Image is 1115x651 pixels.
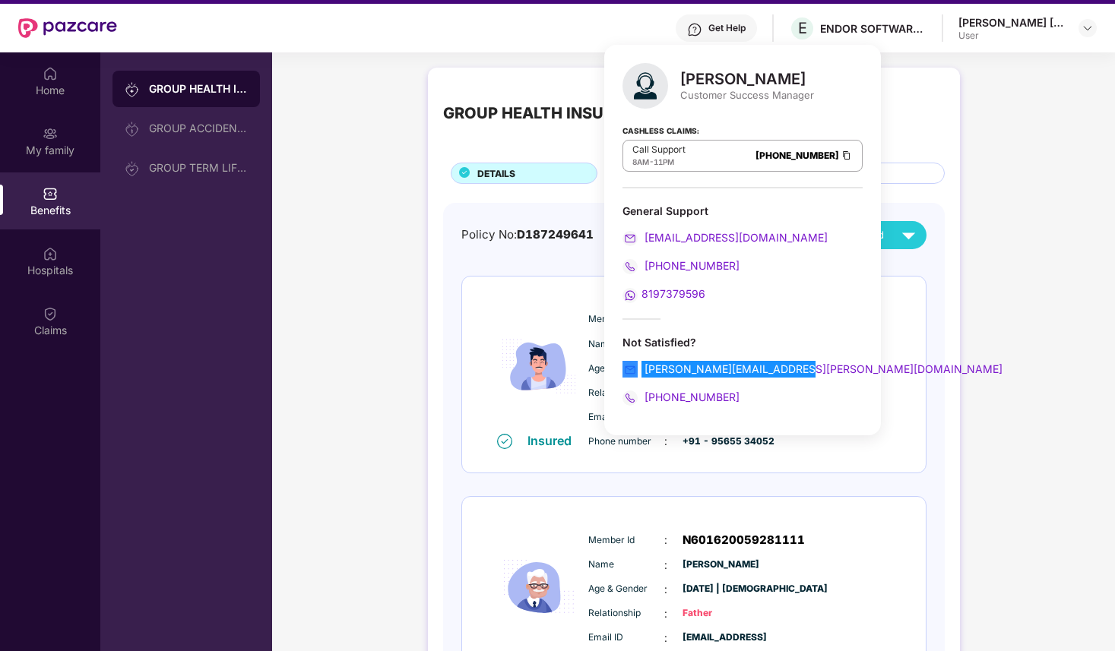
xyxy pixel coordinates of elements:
[622,335,863,349] div: Not Satisfied?
[632,144,686,156] p: Call Support
[664,532,667,548] span: :
[664,433,667,450] span: :
[588,362,664,376] span: Age & Gender
[687,22,702,37] img: svg+xml;base64,PHN2ZyBpZD0iSGVscC0zMngzMiIgeG1sbnM9Imh0dHA6Ly93d3cudzMub3JnLzIwMDAvc3ZnIiB3aWR0aD...
[149,122,248,134] div: GROUP ACCIDENTAL INSURANCE
[622,231,638,246] img: svg+xml;base64,PHN2ZyB4bWxucz0iaHR0cDovL3d3dy53My5vcmcvMjAwMC9zdmciIHdpZHRoPSIyMCIgaGVpZ2h0PSIyMC...
[43,246,58,261] img: svg+xml;base64,PHN2ZyBpZD0iSG9zcGl0YWxzIiB4bWxucz0iaHR0cDovL3d3dy53My5vcmcvMjAwMC9zdmciIHdpZHRoPS...
[18,18,117,38] img: New Pazcare Logo
[622,335,863,406] div: Not Satisfied?
[958,15,1065,30] div: [PERSON_NAME] [PERSON_NAME]
[43,66,58,81] img: svg+xml;base64,PHN2ZyBpZD0iSG9tZSIgeG1sbnM9Imh0dHA6Ly93d3cudzMub3JnLzIwMDAvc3ZnIiB3aWR0aD0iMjAiIG...
[588,533,664,548] span: Member Id
[43,186,58,201] img: svg+xml;base64,PHN2ZyBpZD0iQmVuZWZpdHMiIHhtbG5zPSJodHRwOi8vd3d3LnczLm9yZy8yMDAwL3N2ZyIgd2lkdGg9Ij...
[683,435,759,449] span: +91 - 95655 34052
[43,306,58,321] img: svg+xml;base64,PHN2ZyBpZD0iQ2xhaW0iIHhtbG5zPSJodHRwOi8vd3d3LnczLm9yZy8yMDAwL3N2ZyIgd2lkdGg9IjIwIi...
[588,606,664,621] span: Relationship
[622,259,638,274] img: svg+xml;base64,PHN2ZyB4bWxucz0iaHR0cDovL3d3dy53My5vcmcvMjAwMC9zdmciIHdpZHRoPSIyMCIgaGVpZ2h0PSIyMC...
[1082,22,1094,34] img: svg+xml;base64,PHN2ZyBpZD0iRHJvcGRvd24tMzJ4MzIiIHhtbG5zPSJodHRwOi8vd3d3LnczLm9yZy8yMDAwL3N2ZyIgd2...
[588,386,664,400] span: Relationship
[588,558,664,572] span: Name
[683,531,805,549] span: N601620059281111
[641,259,740,272] span: [PHONE_NUMBER]
[622,362,638,378] img: svg+xml;base64,PHN2ZyB4bWxucz0iaHR0cDovL3d3dy53My5vcmcvMjAwMC9zdmciIHdpZHRoPSIyMCIgaGVpZ2h0PSIyMC...
[664,581,667,598] span: :
[683,558,759,572] span: [PERSON_NAME]
[517,227,594,242] span: D187249641
[641,231,828,244] span: [EMAIL_ADDRESS][DOMAIN_NAME]
[798,19,807,37] span: E
[841,149,853,162] img: Clipboard Icon
[588,312,664,327] span: Member Id
[588,337,664,352] span: Name
[477,166,515,181] span: DETAILS
[588,435,664,449] span: Phone number
[125,161,140,176] img: svg+xml;base64,PHN2ZyB3aWR0aD0iMjAiIGhlaWdodD0iMjAiIHZpZXdCb3g9IjAgMCAyMCAyMCIgZmlsbD0ibm9uZSIgeG...
[588,582,664,596] span: Age & Gender
[641,362,1003,375] span: [PERSON_NAME][EMAIL_ADDRESS][PERSON_NAME][DOMAIN_NAME]
[622,390,740,403] a: [PHONE_NUMBER]
[680,70,814,88] div: [PERSON_NAME]
[622,390,638,406] img: svg+xml;base64,PHN2ZyB4bWxucz0iaHR0cDovL3d3dy53My5vcmcvMjAwMC9zdmciIHdpZHRoPSIyMCIgaGVpZ2h0PSIyMC...
[622,231,828,244] a: [EMAIL_ADDRESS][DOMAIN_NAME]
[632,156,686,168] div: -
[654,157,674,166] span: 11PM
[708,22,746,34] div: Get Help
[820,21,927,36] div: ENDOR SOFTWARE PRIVATE LIMITED
[895,222,922,248] img: svg+xml;base64,PHN2ZyB4bWxucz0iaHR0cDovL3d3dy53My5vcmcvMjAwMC9zdmciIHZpZXdCb3g9IjAgMCAyNCAyNCIgd2...
[588,630,664,645] span: Email ID
[527,433,581,448] div: Insured
[680,88,814,102] div: Customer Success Manager
[683,582,759,596] span: [DATE] | [DEMOGRAPHIC_DATA]
[497,434,512,449] img: svg+xml;base64,PHN2ZyB4bWxucz0iaHR0cDovL3d3dy53My5vcmcvMjAwMC9zdmciIHdpZHRoPSIxNiIgaGVpZ2h0PSIxNi...
[125,122,140,137] img: svg+xml;base64,PHN2ZyB3aWR0aD0iMjAiIGhlaWdodD0iMjAiIHZpZXdCb3g9IjAgMCAyMCAyMCIgZmlsbD0ibm9uZSIgeG...
[43,126,58,141] img: svg+xml;base64,PHN2ZyB3aWR0aD0iMjAiIGhlaWdodD0iMjAiIHZpZXdCb3g9IjAgMCAyMCAyMCIgZmlsbD0ibm9uZSIgeG...
[622,259,740,272] a: [PHONE_NUMBER]
[125,82,140,97] img: svg+xml;base64,PHN2ZyB3aWR0aD0iMjAiIGhlaWdodD0iMjAiIHZpZXdCb3g9IjAgMCAyMCAyMCIgZmlsbD0ibm9uZSIgeG...
[443,101,657,125] div: GROUP HEALTH INSURANCE
[622,288,638,303] img: svg+xml;base64,PHN2ZyB4bWxucz0iaHR0cDovL3d3dy53My5vcmcvMjAwMC9zdmciIHdpZHRoPSIyMCIgaGVpZ2h0PSIyMC...
[493,300,584,432] img: icon
[632,157,649,166] span: 8AM
[588,410,664,425] span: Email ID
[683,630,759,645] span: [EMAIL_ADDRESS]
[664,557,667,574] span: :
[622,204,863,303] div: General Support
[622,63,668,109] img: svg+xml;base64,PHN2ZyB4bWxucz0iaHR0cDovL3d3dy53My5vcmcvMjAwMC9zdmciIHhtbG5zOnhsaW5rPSJodHRwOi8vd3...
[641,390,740,403] span: [PHONE_NUMBER]
[149,162,248,174] div: GROUP TERM LIFE INSURANCE
[683,606,759,621] span: Father
[664,630,667,646] span: :
[958,30,1065,42] div: User
[149,81,248,96] div: GROUP HEALTH INSURANCE
[622,122,699,138] strong: Cashless Claims:
[755,150,839,161] a: [PHONE_NUMBER]
[622,362,1003,375] a: [PERSON_NAME][EMAIL_ADDRESS][PERSON_NAME][DOMAIN_NAME]
[622,287,705,300] a: 8197379596
[622,204,863,218] div: General Support
[461,226,594,244] div: Policy No:
[641,287,705,300] span: 8197379596
[664,605,667,622] span: :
